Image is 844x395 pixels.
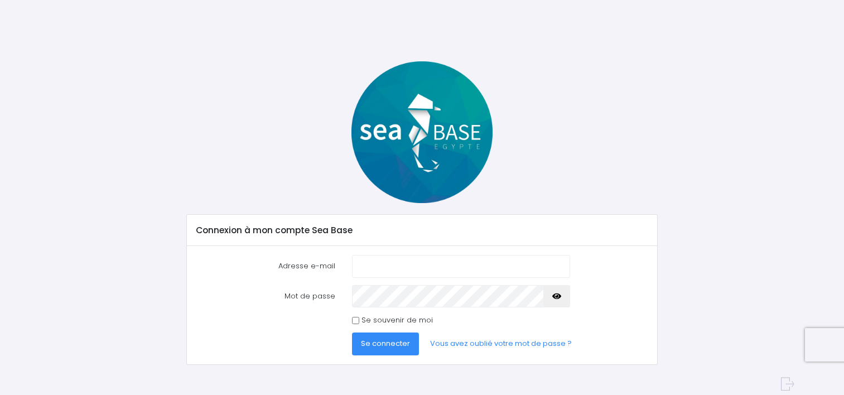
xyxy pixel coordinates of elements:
label: Se souvenir de moi [361,315,433,326]
span: Se connecter [361,338,410,349]
label: Adresse e-mail [187,255,344,277]
label: Mot de passe [187,285,344,307]
div: Connexion à mon compte Sea Base [187,215,657,246]
a: Vous avez oublié votre mot de passe ? [421,333,581,355]
button: Se connecter [352,333,419,355]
